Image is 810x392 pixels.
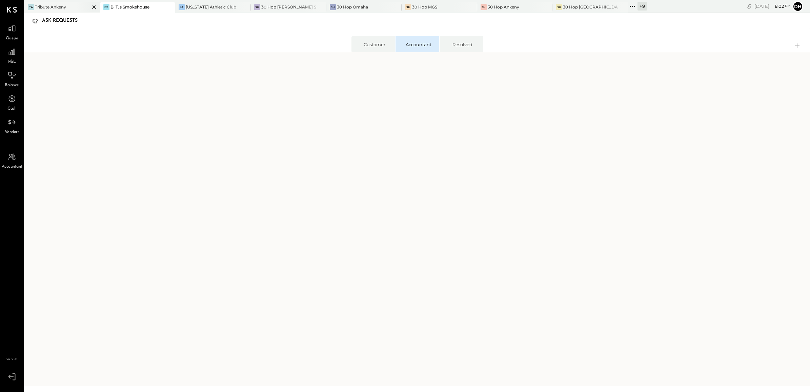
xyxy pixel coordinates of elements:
div: 30 Hop [GEOGRAPHIC_DATA] [563,4,618,10]
span: Cash [7,106,16,112]
a: Queue [0,22,23,42]
div: 3H [405,4,411,10]
span: Balance [5,82,19,89]
div: 30 Hop Omaha [337,4,368,10]
div: 3H [481,4,487,10]
button: Dh [792,1,803,12]
div: + 9 [637,2,647,11]
div: 3H [556,4,562,10]
div: IA [179,4,185,10]
div: Ask Requests [42,15,84,26]
a: Balance [0,69,23,89]
span: P&L [8,59,16,65]
span: Queue [6,36,18,42]
div: Tribute Ankeny [35,4,66,10]
a: Vendors [0,116,23,135]
li: Resolved [439,36,483,52]
div: [US_STATE] Athletic Club [186,4,236,10]
div: B. T.'s Smokehouse [110,4,149,10]
span: Accountant [2,164,22,170]
a: P&L [0,45,23,65]
div: Accountant [402,41,434,48]
span: Vendors [5,129,19,135]
div: 3H [330,4,336,10]
div: BT [103,4,109,10]
div: 3H [254,4,260,10]
div: 30 Hop MGS [412,4,437,10]
div: [DATE] [754,3,791,10]
div: 30 Hop Ankeny [488,4,519,10]
div: 30 Hop [PERSON_NAME] Summit [261,4,316,10]
div: TA [28,4,34,10]
a: Accountant [0,150,23,170]
a: Cash [0,92,23,112]
div: copy link [746,3,753,10]
div: Customer [358,41,390,48]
